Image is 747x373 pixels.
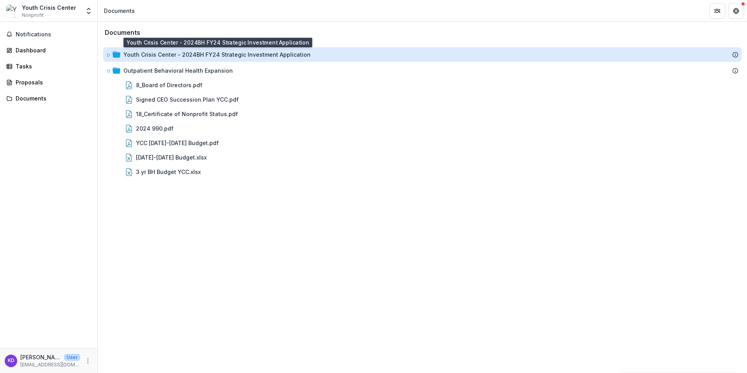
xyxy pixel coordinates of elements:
[103,136,742,150] div: YCC [DATE]-[DATE] Budget.pdf
[709,3,725,19] button: Partners
[64,354,80,361] p: User
[103,47,742,62] div: Youth Crisis Center - 2024BH FY24 Strategic Investment Application
[101,5,138,16] nav: breadcrumb
[83,356,93,366] button: More
[20,361,80,368] p: [EMAIL_ADDRESS][DOMAIN_NAME]
[123,50,311,59] div: Youth Crisis Center - 2024BH FY24 Strategic Investment Application
[16,94,88,102] div: Documents
[103,165,742,179] div: 3 yr BH Budget YCC.xlsx
[103,107,742,121] div: 18_Certificate of Nonprofit Status.pdf
[728,3,744,19] button: Get Help
[136,81,202,89] div: 8_Board of Directors.pdf
[3,60,94,73] a: Tasks
[136,110,238,118] div: 18_Certificate of Nonprofit Status.pdf
[103,92,742,107] div: Signed CEO Succession Plan YCC.pdf
[136,168,201,176] div: 3 yr BH Budget YCC.xlsx
[16,31,91,38] span: Notifications
[3,28,94,41] button: Notifications
[103,78,742,92] div: 8_Board of Directors.pdf
[16,78,88,86] div: Proposals
[123,66,233,75] div: Outpatient Behavioral Health Expansion
[16,62,88,70] div: Tasks
[6,5,19,17] img: Youth Crisis Center
[8,358,14,363] div: Kristen Dietzen
[104,7,135,15] div: Documents
[83,3,94,19] button: Open entity switcher
[22,4,76,12] div: Youth Crisis Center
[136,124,173,133] div: 2024 990.pdf
[20,353,61,361] p: [PERSON_NAME]
[136,139,219,147] div: YCC [DATE]-[DATE] Budget.pdf
[103,63,742,78] div: Outpatient Behavioral Health Expansion
[136,95,239,104] div: Signed CEO Succession Plan YCC.pdf
[22,12,44,19] span: Nonprofit
[3,76,94,89] a: Proposals
[103,63,742,179] div: Outpatient Behavioral Health Expansion8_Board of Directors.pdfSigned CEO Succession Plan YCC.pdf1...
[16,46,88,54] div: Dashboard
[3,92,94,105] a: Documents
[103,150,742,165] div: [DATE]-[DATE] Budget.xlsx
[103,121,742,136] div: 2024 990.pdf
[3,44,94,57] a: Dashboard
[136,153,207,161] div: [DATE]-[DATE] Budget.xlsx
[105,29,140,36] h3: Documents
